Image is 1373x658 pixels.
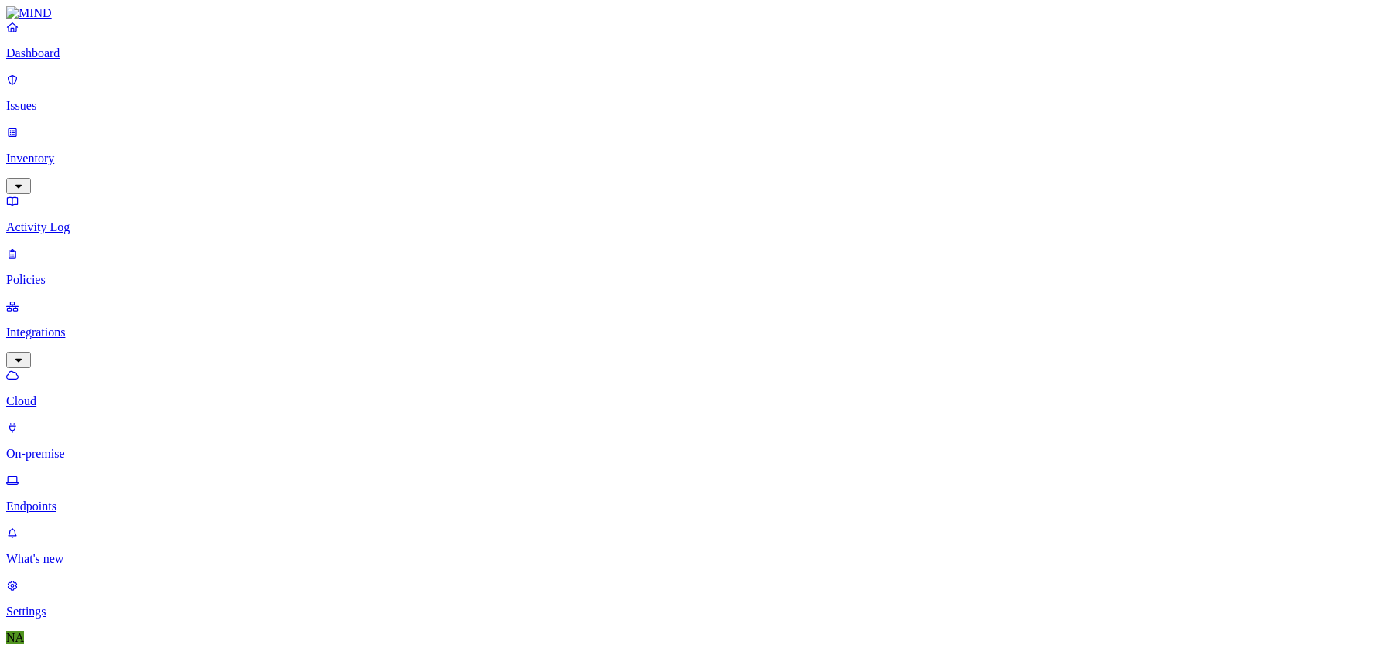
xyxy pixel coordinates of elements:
[6,526,1367,566] a: What's new
[6,247,1367,287] a: Policies
[6,631,24,644] span: NA
[6,194,1367,234] a: Activity Log
[6,73,1367,113] a: Issues
[6,273,1367,287] p: Policies
[6,605,1367,619] p: Settings
[6,299,1367,366] a: Integrations
[6,578,1367,619] a: Settings
[6,447,1367,461] p: On-premise
[6,326,1367,339] p: Integrations
[6,99,1367,113] p: Issues
[6,125,1367,192] a: Inventory
[6,368,1367,408] a: Cloud
[6,499,1367,513] p: Endpoints
[6,552,1367,566] p: What's new
[6,46,1367,60] p: Dashboard
[6,220,1367,234] p: Activity Log
[6,20,1367,60] a: Dashboard
[6,6,1367,20] a: MIND
[6,473,1367,513] a: Endpoints
[6,421,1367,461] a: On-premise
[6,394,1367,408] p: Cloud
[6,6,52,20] img: MIND
[6,152,1367,165] p: Inventory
